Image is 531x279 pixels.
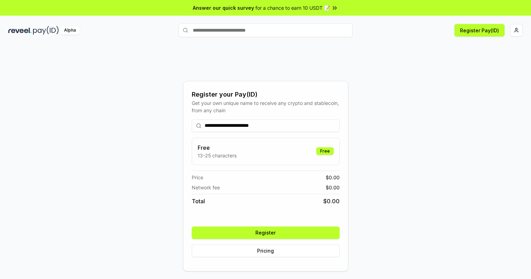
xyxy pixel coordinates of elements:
[192,174,203,181] span: Price
[192,245,340,257] button: Pricing
[326,184,340,191] span: $ 0.00
[255,4,330,11] span: for a chance to earn 10 USDT 📝
[192,197,205,205] span: Total
[326,174,340,181] span: $ 0.00
[454,24,505,36] button: Register Pay(ID)
[192,227,340,239] button: Register
[316,147,334,155] div: Free
[60,26,80,35] div: Alpha
[323,197,340,205] span: $ 0.00
[193,4,254,11] span: Answer our quick survey
[8,26,32,35] img: reveel_dark
[192,184,220,191] span: Network fee
[198,143,237,152] h3: Free
[198,152,237,159] p: 13-25 characters
[192,90,340,99] div: Register your Pay(ID)
[33,26,59,35] img: pay_id
[192,99,340,114] div: Get your own unique name to receive any crypto and stablecoin, from any chain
